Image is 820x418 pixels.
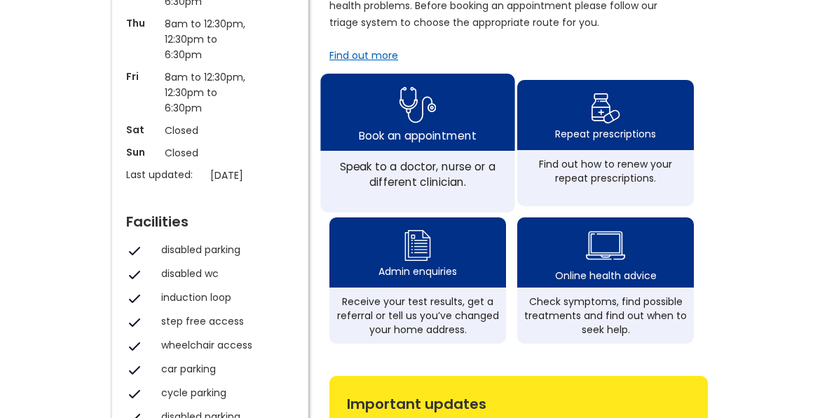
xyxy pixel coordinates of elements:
div: cycle parking [161,386,287,400]
p: Fri [126,69,158,83]
div: Repeat prescriptions [555,127,656,141]
a: health advice iconOnline health adviceCheck symptoms, find possible treatments and find out when ... [517,217,694,344]
img: admin enquiry icon [402,227,433,264]
p: 8am to 12:30pm, 12:30pm to 6:30pm [165,16,256,62]
div: Online health advice [555,269,657,283]
img: repeat prescription icon [591,90,621,127]
div: disabled wc [161,267,287,281]
div: car parking [161,362,287,376]
p: 8am to 12:30pm, 12:30pm to 6:30pm [165,69,256,116]
div: Admin enquiries [378,264,457,278]
p: Last updated: [126,168,203,182]
div: induction loop [161,290,287,304]
p: Sat [126,123,158,137]
p: Thu [126,16,158,30]
div: disabled parking [161,243,287,257]
p: Sun [126,145,158,159]
div: Find out how to renew your repeat prescriptions. [524,157,687,185]
div: Important updates [347,390,690,411]
a: Find out more [329,48,398,62]
p: [DATE] [210,168,301,183]
div: Book an appointment [359,127,476,142]
div: Speak to a doctor, nurse or a different clinician. [328,159,507,189]
div: Facilities [126,208,294,229]
img: health advice icon [586,222,625,269]
a: book appointment icon Book an appointmentSpeak to a doctor, nurse or a different clinician. [320,74,514,213]
a: repeat prescription iconRepeat prescriptionsFind out how to renew your repeat prescriptions. [517,80,694,206]
p: Closed [165,145,256,161]
div: wheelchair access [161,338,287,352]
p: Closed [165,123,256,138]
a: admin enquiry iconAdmin enquiriesReceive your test results, get a referral or tell us you’ve chan... [329,217,506,344]
div: Check symptoms, find possible treatments and find out when to seek help. [524,295,687,337]
img: book appointment icon [399,82,437,128]
div: step free access [161,314,287,328]
div: Receive your test results, get a referral or tell us you’ve changed your home address. [336,295,499,337]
